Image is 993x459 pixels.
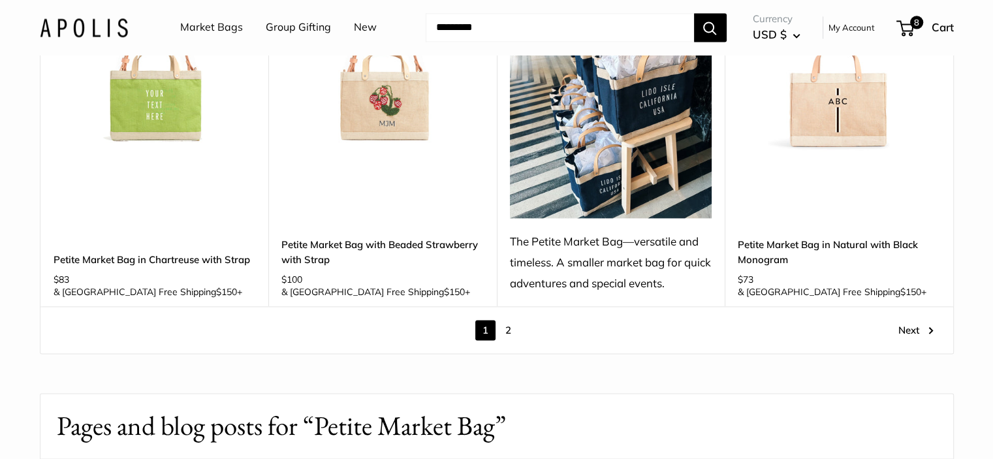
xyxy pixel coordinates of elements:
[900,286,921,298] span: $150
[180,18,243,37] a: Market Bags
[738,237,940,268] a: Petite Market Bag in Natural with Black Monogram
[694,13,727,42] button: Search
[281,274,302,285] span: $100
[753,10,800,28] span: Currency
[40,18,128,37] img: Apolis
[216,286,237,298] span: $150
[898,320,934,340] a: Next
[898,17,954,38] a: 8 Cart
[444,286,465,298] span: $150
[54,274,69,285] span: $83
[738,287,926,296] span: & [GEOGRAPHIC_DATA] Free Shipping +
[498,320,518,340] a: 2
[932,20,954,34] span: Cart
[54,252,256,267] a: Petite Market Bag in Chartreuse with Strap
[281,287,470,296] span: & [GEOGRAPHIC_DATA] Free Shipping +
[510,231,712,293] div: The Petite Market Bag—versatile and timeless. A smaller market bag for quick adventures and speci...
[354,18,377,37] a: New
[281,237,484,268] a: Petite Market Bag with Beaded Strawberry with Strap
[828,20,875,35] a: My Account
[57,407,937,445] h1: Pages and blog posts for “Petite Market Bag”
[738,274,753,285] span: $73
[753,27,787,41] span: USD $
[475,320,496,340] span: 1
[909,16,922,29] span: 8
[426,13,694,42] input: Search...
[54,287,242,296] span: & [GEOGRAPHIC_DATA] Free Shipping +
[266,18,331,37] a: Group Gifting
[753,24,800,45] button: USD $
